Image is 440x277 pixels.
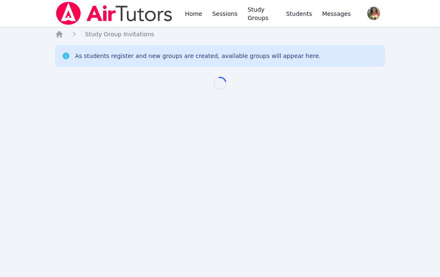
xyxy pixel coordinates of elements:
img: Air Tutors [55,2,173,25]
a: Study Group Invitations [85,30,154,38]
span: Messages [322,10,351,18]
span: Study Group Invitations [85,31,154,38]
nav: Breadcrumb [55,30,385,38]
div: As students register and new groups are created, available groups will appear here. [75,52,321,60]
